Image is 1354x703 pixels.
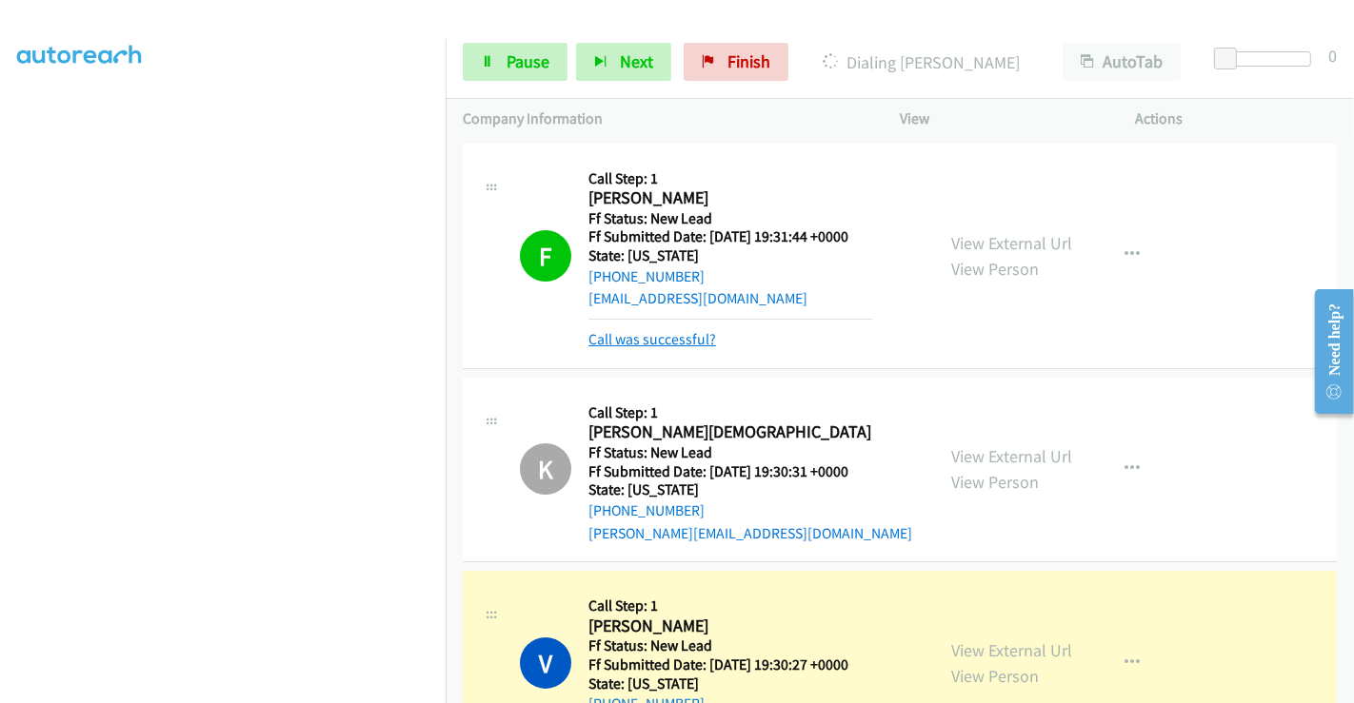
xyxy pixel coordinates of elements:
p: Actions [1136,107,1338,130]
h2: [PERSON_NAME][DEMOGRAPHIC_DATA] [588,421,872,443]
p: Dialing [PERSON_NAME] [814,49,1028,75]
h1: V [520,637,571,689]
h5: Call Step: 1 [588,169,872,188]
span: Pause [507,50,549,72]
a: Finish [684,43,788,81]
a: View Person [951,258,1039,280]
h5: State: [US_STATE] [588,246,872,265]
h5: Call Step: 1 [588,596,872,615]
h5: Ff Status: New Lead [588,636,872,655]
h5: State: [US_STATE] [588,674,872,693]
h5: Ff Status: New Lead [588,443,912,462]
h5: State: [US_STATE] [588,480,912,499]
a: [EMAIL_ADDRESS][DOMAIN_NAME] [588,289,807,307]
h2: [PERSON_NAME] [588,615,872,637]
a: View Person [951,665,1039,687]
h5: Ff Status: New Lead [588,209,872,228]
span: Next [620,50,653,72]
p: View [900,107,1102,130]
h5: Ff Submitted Date: [DATE] 19:30:27 +0000 [588,655,872,674]
a: [PERSON_NAME][EMAIL_ADDRESS][DOMAIN_NAME] [588,524,912,542]
h5: Ff Submitted Date: [DATE] 19:31:44 +0000 [588,227,872,246]
div: Delay between calls (in seconds) [1224,51,1311,67]
a: Call was successful? [588,330,716,348]
button: Next [576,43,671,81]
h1: K [520,443,571,495]
a: View External Url [951,445,1072,467]
button: AutoTab [1063,43,1181,81]
a: [PHONE_NUMBER] [588,501,705,519]
a: [PHONE_NUMBER] [588,267,705,285]
h1: F [520,230,571,282]
h5: Ff Submitted Date: [DATE] 19:30:31 +0000 [588,462,912,481]
a: View External Url [951,232,1072,254]
p: Company Information [463,107,866,130]
h5: Call Step: 1 [588,403,912,422]
a: Pause [463,43,567,81]
a: View Person [951,471,1039,493]
iframe: Resource Center [1300,276,1354,427]
span: Finish [727,50,770,72]
div: 0 [1328,43,1337,68]
a: View External Url [951,639,1072,661]
h2: [PERSON_NAME] [588,187,872,209]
